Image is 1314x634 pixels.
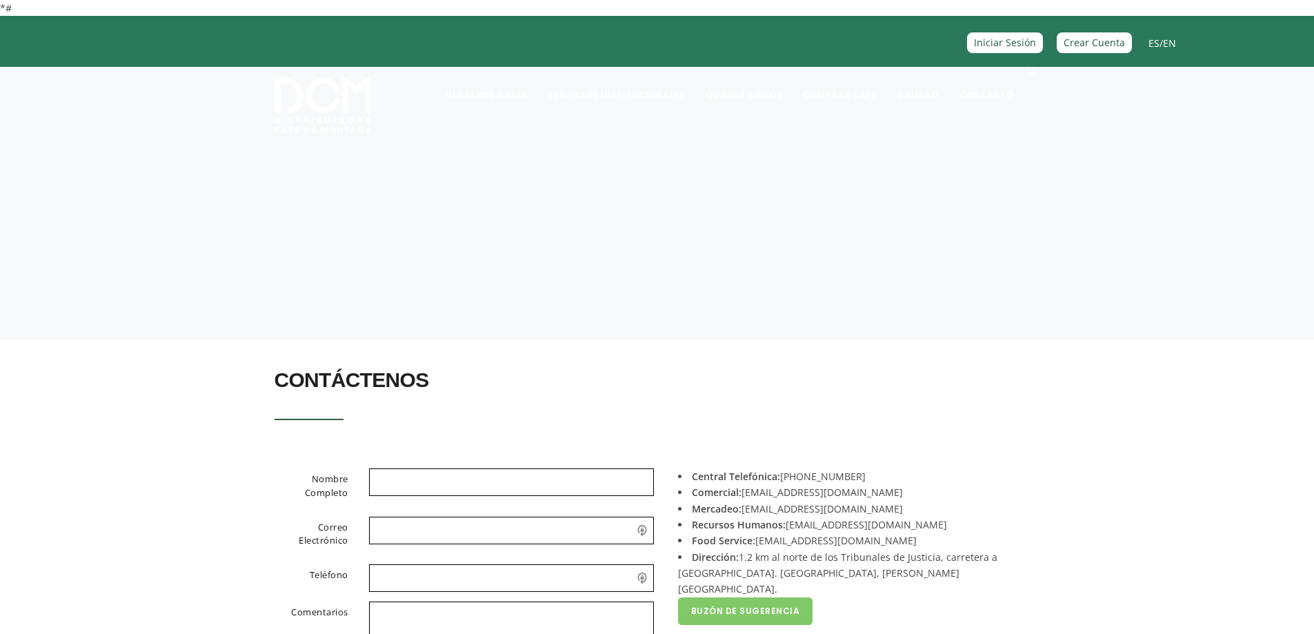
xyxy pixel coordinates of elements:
[692,502,741,515] strong: Mercadeo:
[437,68,535,101] a: Nuestros Cafés
[692,551,739,564] strong: Dirección:
[257,564,359,589] label: Teléfono
[678,549,1030,597] li: 1.2 km al norte de los Tribunales de Justicia, carretera a [GEOGRAPHIC_DATA]. [GEOGRAPHIC_DATA], ...
[678,468,1030,484] li: [PHONE_NUMBER]
[678,533,1030,548] li: [EMAIL_ADDRESS][DOMAIN_NAME]
[257,517,359,553] label: Correo Electrónico
[678,501,1030,517] li: [EMAIL_ADDRESS][DOMAIN_NAME]
[1163,37,1176,50] a: EN
[1148,37,1159,50] a: ES
[692,534,755,547] strong: Food Service:
[967,32,1043,52] a: Iniciar Sesión
[678,597,813,625] a: Buzón de Sugerencia
[692,470,780,483] strong: Central Telefónica:
[1057,32,1132,52] a: Crear Cuenta
[539,68,693,101] a: Servicios Institucionales
[951,68,1022,101] a: Contacto
[795,68,884,101] a: Comprar Café
[692,486,741,499] strong: Comercial:
[257,468,359,504] label: Nombre Completo
[1148,35,1176,51] span: /
[678,484,1030,500] li: [EMAIL_ADDRESS][DOMAIN_NAME]
[888,68,946,101] a: Calidad
[697,68,790,101] a: Quiénes Somos
[692,518,786,531] strong: Recursos Humanos:
[275,361,1040,399] h2: Contáctenos
[678,517,1030,533] li: [EMAIL_ADDRESS][DOMAIN_NAME]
